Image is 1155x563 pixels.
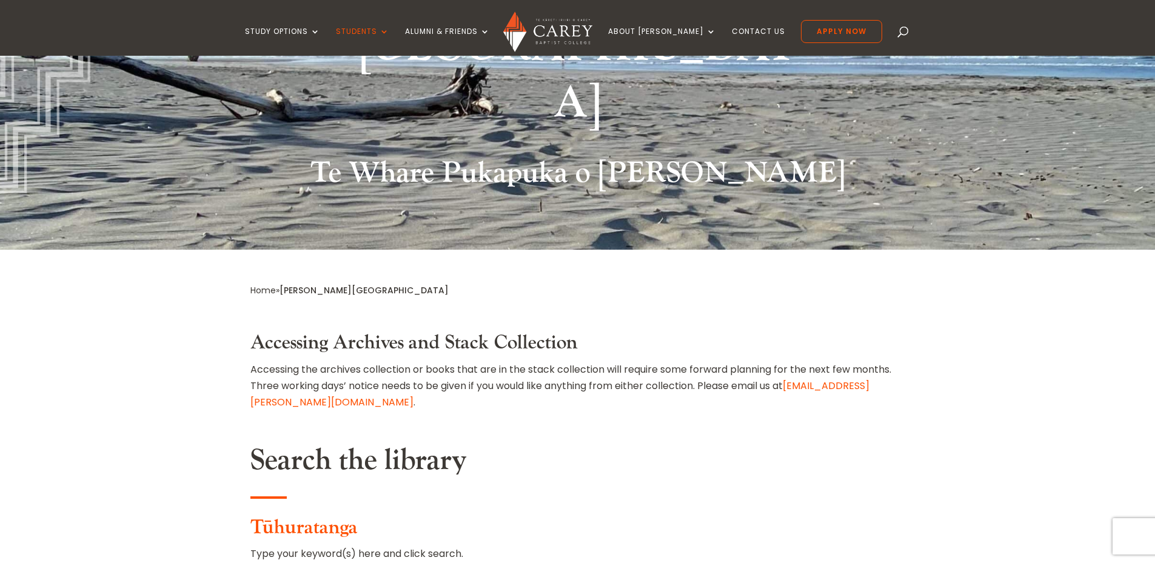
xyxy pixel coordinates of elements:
[250,331,905,361] h3: Accessing Archives and Stack Collection
[405,27,490,56] a: Alumni & Friends
[250,284,449,296] span: »
[280,284,449,296] span: [PERSON_NAME][GEOGRAPHIC_DATA]
[608,27,716,56] a: About [PERSON_NAME]
[250,284,276,296] a: Home
[250,443,905,484] h2: Search the library
[245,27,320,56] a: Study Options
[732,27,785,56] a: Contact Us
[336,27,389,56] a: Students
[250,361,905,411] p: Accessing the archives collection or books that are in the stack collection will require some for...
[250,516,905,545] h3: Tūhuratanga
[250,156,905,197] h2: Te Whare Pukapuka o [PERSON_NAME]
[801,20,882,43] a: Apply Now
[503,12,592,52] img: Carey Baptist College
